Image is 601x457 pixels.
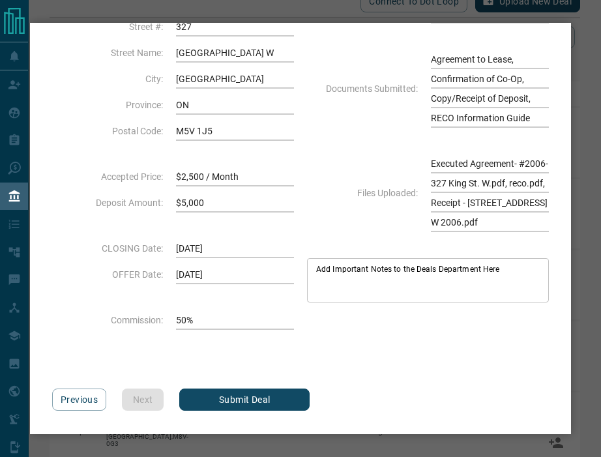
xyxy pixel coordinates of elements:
[307,188,418,198] span: Files Uploaded
[52,389,106,411] button: Previous
[52,100,163,110] span: Province
[52,315,163,325] span: Commission
[176,239,294,258] span: [DATE]
[176,167,294,186] span: $2,500 / Month
[52,74,163,84] span: City
[52,243,163,254] span: CLOSING Date
[176,121,294,141] span: M5V 1J5
[176,265,294,284] span: [DATE]
[307,83,418,94] span: Documents Submitted
[52,48,163,58] span: Street Name
[431,50,549,128] span: Agreement to Lease, Confirmation of Co-Op, Copy/Receipt of Deposit, RECO Information Guide
[52,198,163,208] span: Deposit Amount
[52,22,163,32] span: Street #
[176,95,294,115] span: ON
[179,389,310,411] button: Submit Deal
[176,17,294,37] span: 327
[52,269,163,280] span: OFFER Date
[431,154,549,232] span: Executed Agreement- #2006-327 King St. W.pdf, reco.pdf, Receipt - [STREET_ADDRESS] W 2006.pdf
[52,126,163,136] span: Postal Code
[176,43,294,63] span: [GEOGRAPHIC_DATA] W
[176,310,294,330] span: 50%
[176,193,294,213] span: $5,000
[176,69,294,89] span: [GEOGRAPHIC_DATA]
[52,171,163,182] span: Accepted Price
